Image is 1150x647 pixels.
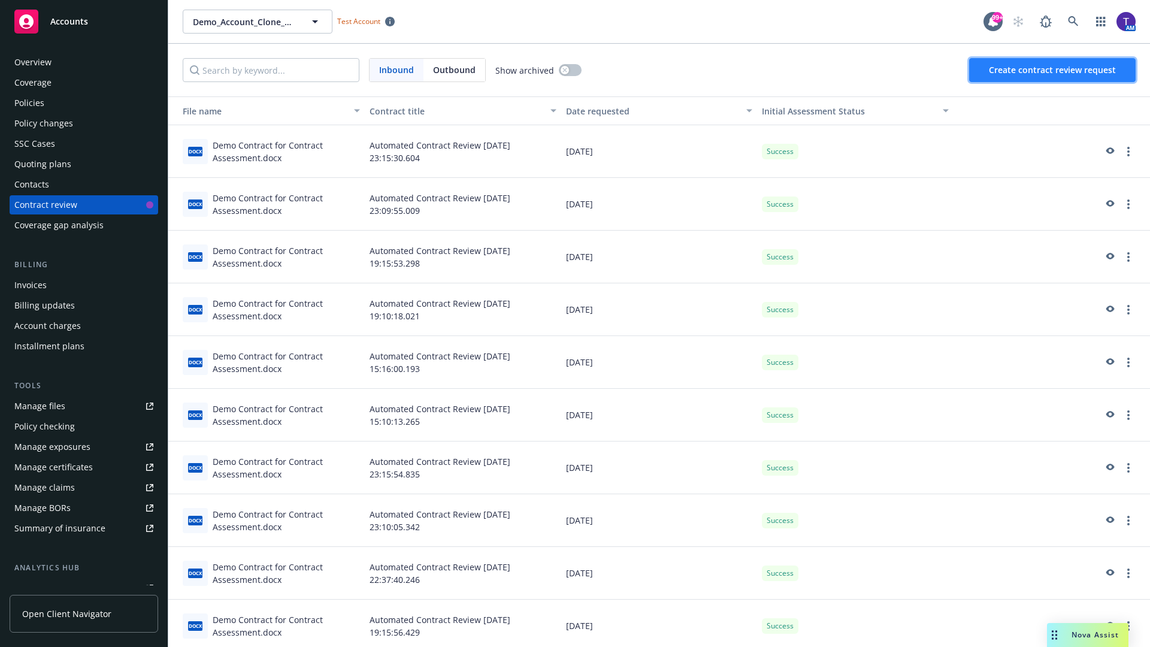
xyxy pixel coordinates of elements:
div: Demo Contract for Contract Assessment.docx [213,139,360,164]
span: Initial Assessment Status [762,105,865,117]
button: Demo_Account_Clone_QA_CR_Tests_Demo [183,10,332,34]
span: Success [767,357,794,368]
div: Installment plans [14,337,84,356]
a: Policies [10,93,158,113]
div: 99+ [992,12,1003,23]
div: [DATE] [561,231,758,283]
a: Manage BORs [10,498,158,518]
a: preview [1102,250,1116,264]
div: Manage exposures [14,437,90,456]
span: docx [188,569,202,578]
span: Success [767,462,794,473]
div: Demo Contract for Contract Assessment.docx [213,297,360,322]
div: Analytics hub [10,562,158,574]
span: Create contract review request [989,64,1116,75]
span: docx [188,621,202,630]
div: Manage BORs [14,498,71,518]
span: Test Account [332,15,400,28]
div: Date requested [566,105,740,117]
a: preview [1102,513,1116,528]
a: more [1121,303,1136,317]
div: Quoting plans [14,155,71,174]
a: Coverage gap analysis [10,216,158,235]
button: Create contract review request [969,58,1136,82]
a: more [1121,619,1136,633]
span: Success [767,515,794,526]
span: docx [188,305,202,314]
a: preview [1102,408,1116,422]
div: [DATE] [561,494,758,547]
div: [DATE] [561,125,758,178]
input: Search by keyword... [183,58,359,82]
span: Success [767,568,794,579]
a: Quoting plans [10,155,158,174]
div: Automated Contract Review [DATE] 19:10:18.021 [365,283,561,336]
div: Automated Contract Review [DATE] 23:15:30.604 [365,125,561,178]
div: Demo Contract for Contract Assessment.docx [213,192,360,217]
a: Manage certificates [10,458,158,477]
div: Manage claims [14,478,75,497]
a: Contacts [10,175,158,194]
div: Policy checking [14,417,75,436]
div: Demo Contract for Contract Assessment.docx [213,613,360,639]
div: Automated Contract Review [DATE] 23:15:54.835 [365,442,561,494]
a: Invoices [10,276,158,295]
a: more [1121,408,1136,422]
a: Policy changes [10,114,158,133]
div: File name [173,105,347,117]
div: SSC Cases [14,134,55,153]
span: Test Account [337,16,380,26]
span: docx [188,410,202,419]
a: more [1121,461,1136,475]
div: Demo Contract for Contract Assessment.docx [213,244,360,270]
span: Accounts [50,17,88,26]
span: docx [188,199,202,208]
img: photo [1116,12,1136,31]
div: Demo Contract for Contract Assessment.docx [213,350,360,375]
div: Automated Contract Review [DATE] 15:16:00.193 [365,336,561,389]
div: Toggle SortBy [762,105,936,117]
div: Drag to move [1047,623,1062,647]
div: Toggle SortBy [173,105,347,117]
a: Policy checking [10,417,158,436]
span: docx [188,252,202,261]
div: Demo Contract for Contract Assessment.docx [213,508,360,533]
div: Demo Contract for Contract Assessment.docx [213,561,360,586]
div: Contract title [370,105,543,117]
a: preview [1102,566,1116,581]
span: Inbound [379,64,414,76]
div: Tools [10,380,158,392]
span: Outbound [433,64,476,76]
div: Automated Contract Review [DATE] 22:37:40.246 [365,547,561,600]
span: Success [767,252,794,262]
a: more [1121,566,1136,581]
a: SSC Cases [10,134,158,153]
div: Account charges [14,316,81,335]
div: Billing [10,259,158,271]
span: Success [767,199,794,210]
div: [DATE] [561,178,758,231]
div: [DATE] [561,547,758,600]
a: preview [1102,619,1116,633]
a: Billing updates [10,296,158,315]
a: Manage claims [10,478,158,497]
div: Policy changes [14,114,73,133]
a: preview [1102,355,1116,370]
a: Report a Bug [1034,10,1058,34]
a: Contract review [10,195,158,214]
span: docx [188,147,202,156]
a: Coverage [10,73,158,92]
button: Date requested [561,96,758,125]
div: [DATE] [561,336,758,389]
div: Billing updates [14,296,75,315]
span: Success [767,146,794,157]
div: Automated Contract Review [DATE] 19:15:53.298 [365,231,561,283]
span: Success [767,304,794,315]
a: Search [1061,10,1085,34]
div: Demo Contract for Contract Assessment.docx [213,403,360,428]
div: Invoices [14,276,47,295]
div: Coverage gap analysis [14,216,104,235]
a: more [1121,250,1136,264]
a: Account charges [10,316,158,335]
